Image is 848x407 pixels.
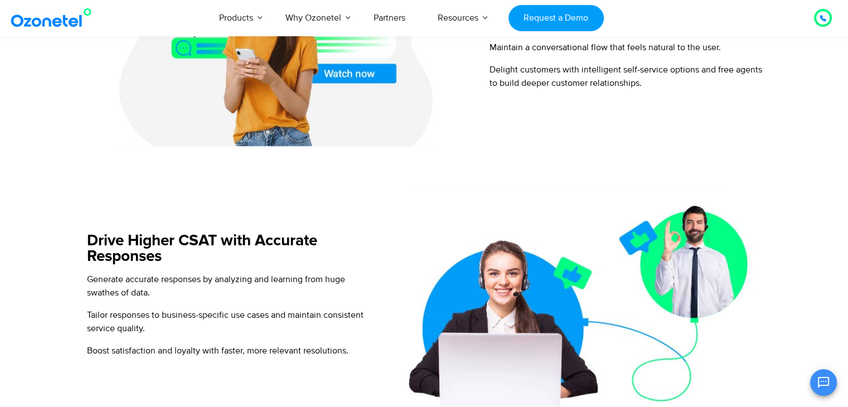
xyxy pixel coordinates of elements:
p: Generate accurate responses by analyzing and learning from huge swathes of data. [87,273,374,299]
h5: Drive Higher CSAT with Accurate Responses [87,233,374,264]
span: Maintain a conversational flow that feels natural to the user. [490,42,721,53]
p: Boost satisfaction and loyalty with faster, more relevant resolutions. [87,344,374,357]
button: Open chat [810,369,837,396]
span: Delight customers with intelligent self-service options and free agents to build deeper customer ... [490,64,762,89]
a: Request a Demo [508,5,604,31]
p: Tailor responses to business-specific use cases and maintain consistent service quality. [87,308,374,335]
